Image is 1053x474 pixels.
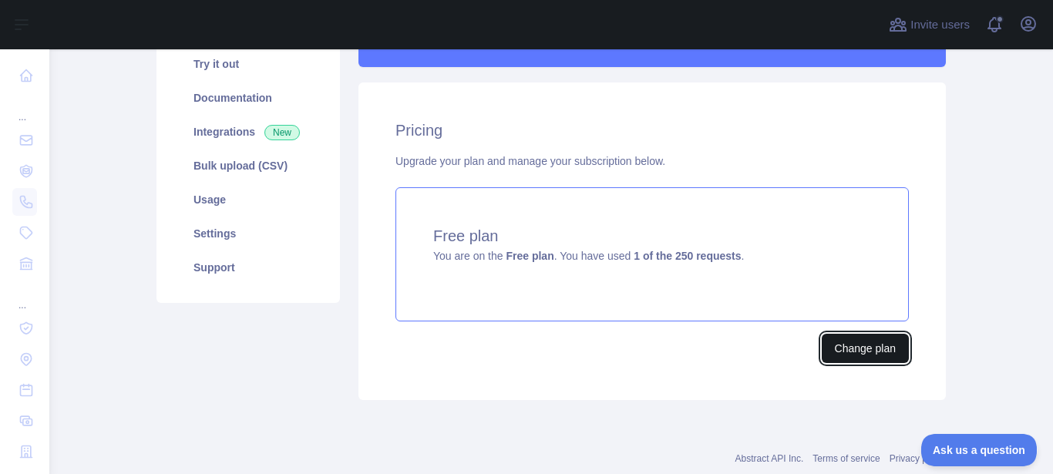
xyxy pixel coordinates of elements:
[175,47,321,81] a: Try it out
[910,16,970,34] span: Invite users
[890,453,946,464] a: Privacy policy
[175,217,321,250] a: Settings
[395,119,909,141] h2: Pricing
[175,115,321,149] a: Integrations New
[506,250,553,262] strong: Free plan
[175,250,321,284] a: Support
[433,225,871,247] h4: Free plan
[175,81,321,115] a: Documentation
[921,434,1038,466] iframe: Toggle Customer Support
[812,453,880,464] a: Terms of service
[822,334,909,363] button: Change plan
[886,12,973,37] button: Invite users
[175,183,321,217] a: Usage
[12,281,37,311] div: ...
[634,250,741,262] strong: 1 of the 250 requests
[175,149,321,183] a: Bulk upload (CSV)
[433,250,744,262] span: You are on the . You have used .
[395,153,909,169] div: Upgrade your plan and manage your subscription below.
[12,92,37,123] div: ...
[264,125,300,140] span: New
[735,453,804,464] a: Abstract API Inc.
